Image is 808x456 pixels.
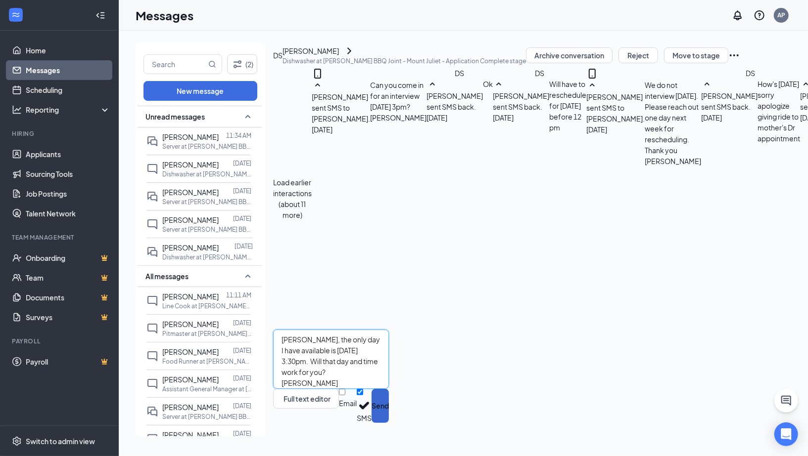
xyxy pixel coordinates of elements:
[146,191,158,203] svg: DoubleChat
[339,398,357,408] div: Email
[357,413,372,423] div: SMS
[242,270,254,282] svg: SmallChevronUp
[233,402,251,410] p: [DATE]
[357,389,363,395] input: SMS
[12,436,22,446] svg: Settings
[26,307,110,327] a: SurveysCrown
[233,319,251,327] p: [DATE]
[12,233,108,242] div: Team Management
[493,91,549,111] span: [PERSON_NAME] sent SMS back.
[370,81,427,122] span: Can you come in for an interview [DATE] 3pm? [PERSON_NAME]
[26,144,110,164] a: Applicants
[586,68,598,80] svg: MobileSms
[242,111,254,123] svg: SmallChevronUp
[26,352,110,372] a: PayrollCrown
[146,406,158,417] svg: DoubleChat
[146,163,158,175] svg: ChatInactive
[343,45,355,57] svg: ChevronRight
[549,80,586,132] span: Will have to reschedule for [DATE] before 12 pm
[162,403,219,412] span: [PERSON_NAME]
[427,79,438,90] svg: SmallChevronUp
[162,225,251,234] p: Server at [PERSON_NAME] BBQ Joint - Downtown
[162,413,251,421] p: Server at [PERSON_NAME] BBQ Joint - Mount Juliet
[144,55,206,74] input: Search
[339,389,345,395] input: Email
[26,204,110,223] a: Talent Network
[162,198,251,206] p: Server at [PERSON_NAME] BBQ Joint - Mount Juliet
[586,80,598,91] svg: SmallChevronUp
[146,246,158,258] svg: DoubleChat
[162,302,251,310] p: Line Cook at [PERSON_NAME] BBQ Joint - [GEOGRAPHIC_DATA]
[26,288,110,307] a: DocumentsCrown
[273,177,312,220] button: Load earlier interactions (about 11 more)
[227,54,257,74] button: Filter (2)
[162,330,251,338] p: Pitmaster at [PERSON_NAME] BBQ Joint - [GEOGRAPHIC_DATA]
[12,105,22,115] svg: Analysis
[226,291,251,299] p: 11:11 AM
[162,357,251,366] p: Food Runner at [PERSON_NAME] BBQ Joint - Downtown
[26,105,111,115] div: Reporting
[12,337,108,345] div: Payroll
[162,292,219,301] span: [PERSON_NAME]
[493,79,505,90] svg: SmallChevronUp
[232,58,243,70] svg: Filter
[455,68,465,79] div: DS
[233,159,251,167] p: [DATE]
[162,253,251,261] p: Dishwasher at [PERSON_NAME] BBQ Joint - [GEOGRAPHIC_DATA][PERSON_NAME]
[11,10,21,20] svg: WorkstreamLogo
[162,243,219,252] span: [PERSON_NAME]
[701,79,713,90] svg: SmallChevronUp
[26,184,110,204] a: Job Postings
[208,60,216,68] svg: MagnifyingGlass
[146,350,158,362] svg: ChatInactive
[145,271,189,281] span: All messages
[483,80,493,88] span: Ok
[162,375,219,384] span: [PERSON_NAME]
[12,129,108,138] div: Hiring
[357,398,372,413] svg: Checkmark
[493,112,514,123] span: [DATE]
[162,142,251,151] p: Server at [PERSON_NAME] BBQ Joint - [PERSON_NAME][GEOGRAPHIC_DATA]
[774,422,798,446] div: Open Intercom Messenger
[26,80,110,100] a: Scheduling
[273,389,339,409] button: Full text editorPen
[146,295,158,307] svg: ChatInactive
[233,187,251,195] p: [DATE]
[162,347,219,356] span: [PERSON_NAME]
[754,9,765,21] svg: QuestionInfo
[777,11,785,19] div: AP
[758,80,800,143] span: How's [DATE] sorry apologize giving ride to mother's Dr appointment
[312,80,324,91] svg: SmallChevronUp
[226,131,251,140] p: 11:34 AM
[535,68,544,79] div: DS
[146,323,158,334] svg: ChatInactive
[526,47,613,63] button: Archive conversation
[162,170,251,178] p: Dishwasher at [PERSON_NAME] BBQ Joint - [GEOGRAPHIC_DATA][PERSON_NAME]
[732,9,744,21] svg: Notifications
[780,395,792,407] svg: ChatActive
[233,214,251,223] p: [DATE]
[701,112,722,123] span: [DATE]
[146,378,158,390] svg: ChatInactive
[26,436,95,446] div: Switch to admin view
[162,385,251,393] p: Assistant General Manager at [PERSON_NAME] BBQ Joint - [GEOGRAPHIC_DATA]
[273,330,389,389] textarea: [PERSON_NAME], the only day I have available is [DATE] 3:30pm. Will that day and time work for yo...
[26,268,110,288] a: TeamCrown
[586,124,607,135] span: [DATE]
[746,68,756,79] div: DS
[728,49,740,61] svg: Ellipses
[701,91,758,111] span: [PERSON_NAME] sent SMS back.
[233,429,251,438] p: [DATE]
[162,132,219,141] span: [PERSON_NAME]
[283,45,339,56] div: [PERSON_NAME]
[26,164,110,184] a: Sourcing Tools
[273,50,283,61] div: DS
[26,41,110,60] a: Home
[162,215,219,224] span: [PERSON_NAME]
[235,242,253,250] p: [DATE]
[774,389,798,413] button: ChatActive
[664,47,728,63] button: Move to stage
[645,81,701,166] span: We do not interview [DATE]. Please reach out one day next week for rescheduling. Thank you [PERSO...
[26,248,110,268] a: OnboardingCrown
